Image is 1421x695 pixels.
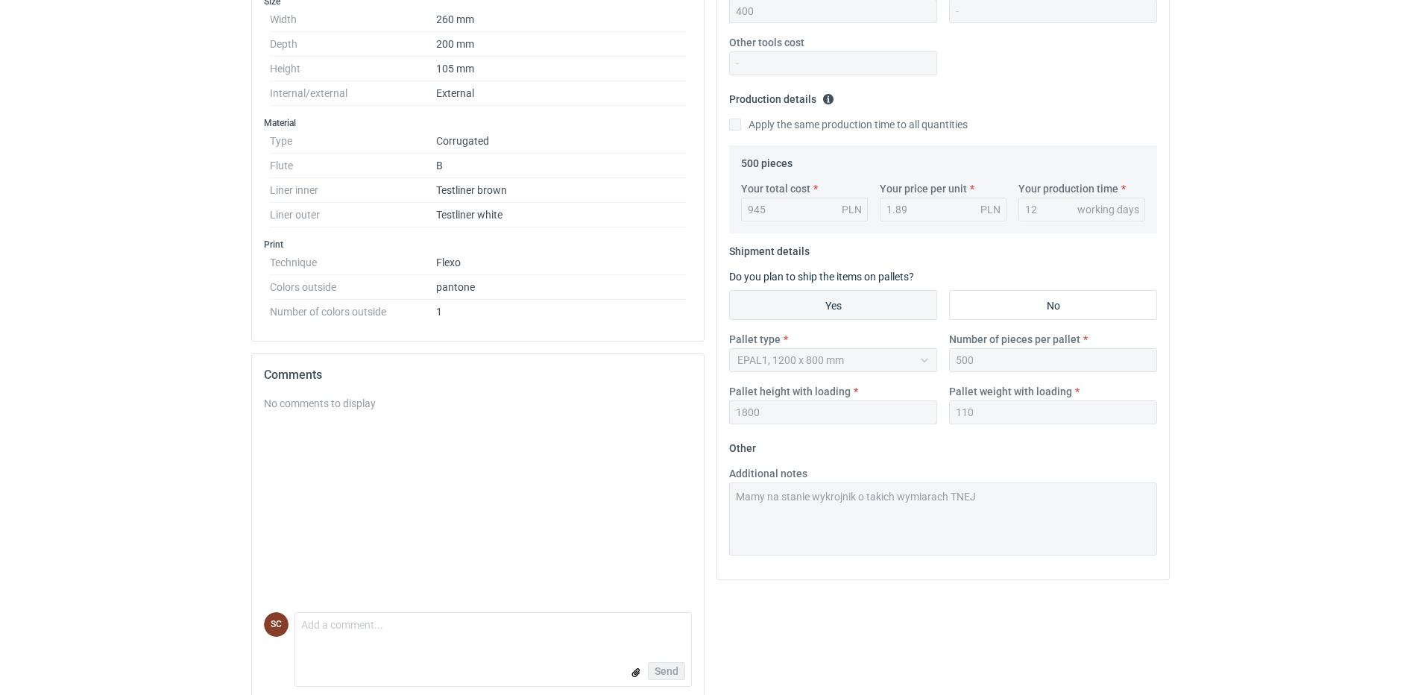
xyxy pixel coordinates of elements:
[842,202,862,217] div: PLN
[436,178,686,203] dd: Testliner brown
[729,466,807,481] label: Additional notes
[729,117,968,132] label: Apply the same production time to all quantities
[270,178,436,203] dt: Liner inner
[741,181,810,196] label: Your total cost
[264,366,692,384] h2: Comments
[436,129,686,154] dd: Corrugated
[949,384,1072,399] label: Pallet weight with loading
[270,7,436,32] dt: Width
[264,239,692,251] h3: Print
[880,181,967,196] label: Your price per unit
[270,154,436,178] dt: Flute
[270,300,436,318] dt: Number of colors outside
[436,154,686,178] dd: B
[436,300,686,318] dd: 1
[729,436,756,454] legend: Other
[264,612,289,637] div: Sylwia Cichórz
[436,32,686,57] dd: 200 mm
[270,203,436,227] dt: Liner outer
[270,32,436,57] dt: Depth
[729,239,810,257] legend: Shipment details
[729,271,914,283] label: Do you plan to ship the items on pallets?
[729,332,781,347] label: Pallet type
[270,81,436,106] dt: Internal/external
[264,117,692,129] h3: Material
[1018,181,1118,196] label: Your production time
[741,151,793,169] legend: 500 pieces
[729,384,851,399] label: Pallet height with loading
[270,251,436,275] dt: Technique
[655,666,678,676] span: Send
[270,129,436,154] dt: Type
[264,396,692,411] div: No comments to display
[949,332,1080,347] label: Number of pieces per pallet
[648,662,685,680] button: Send
[264,612,289,637] figcaption: SC
[436,203,686,227] dd: Testliner white
[436,81,686,106] dd: External
[436,7,686,32] dd: 260 mm
[729,35,804,50] label: Other tools cost
[270,275,436,300] dt: Colors outside
[729,482,1157,556] textarea: Mamy na stanie wykrojnik o takich wymiarach TNEJ
[1077,202,1139,217] div: working days
[436,251,686,275] dd: Flexo
[436,57,686,81] dd: 105 mm
[729,87,834,105] legend: Production details
[270,57,436,81] dt: Height
[436,275,686,300] dd: pantone
[980,202,1001,217] div: PLN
